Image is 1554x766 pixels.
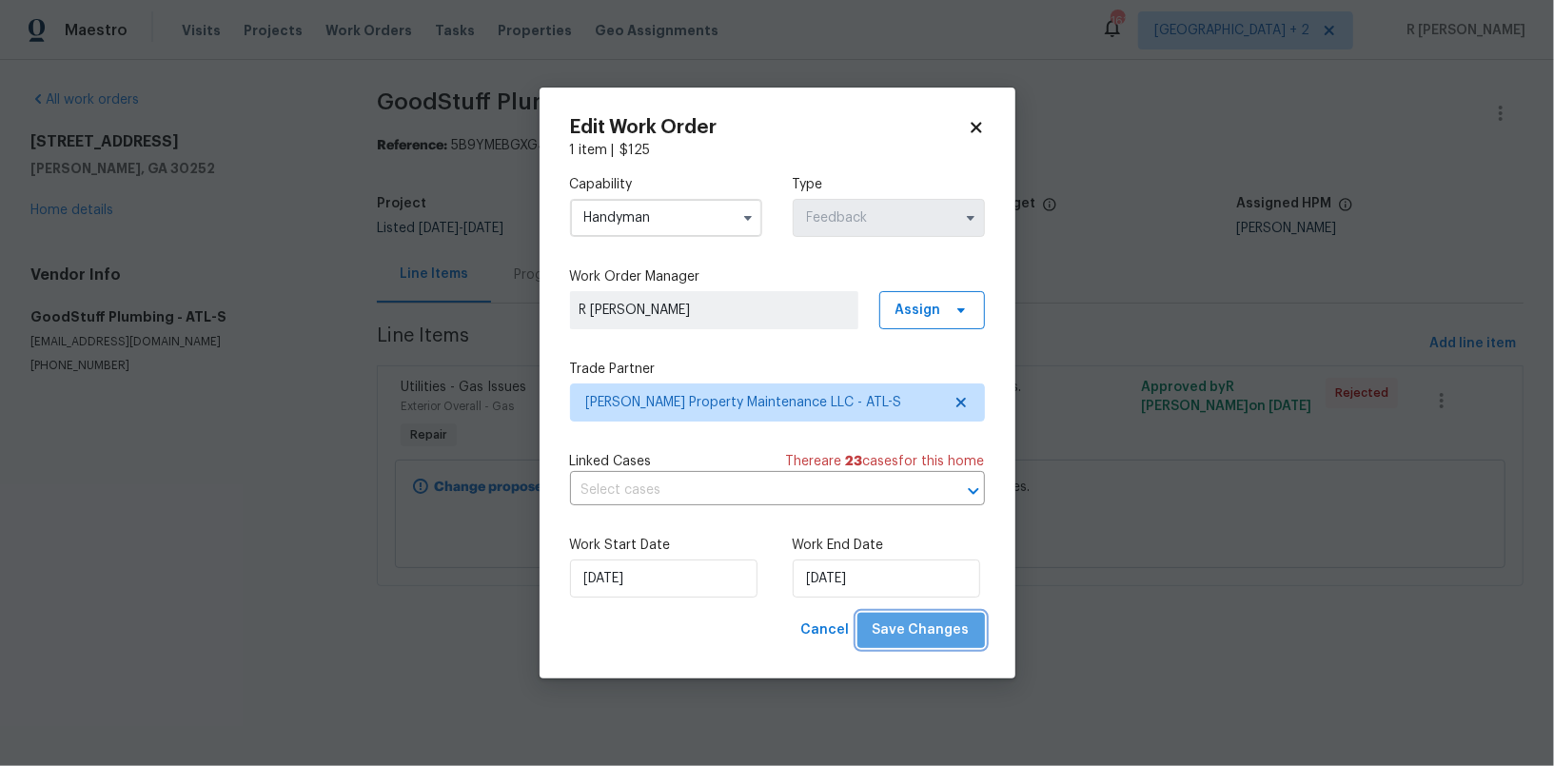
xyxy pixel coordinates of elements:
div: 1 item | [570,141,985,160]
span: [PERSON_NAME] Property Maintenance LLC - ATL-S [586,393,941,412]
button: Cancel [794,613,857,648]
input: M/D/YYYY [793,560,980,598]
input: Select cases [570,476,932,505]
input: Select... [793,199,985,237]
label: Capability [570,175,762,194]
span: R [PERSON_NAME] [580,301,849,320]
span: Save Changes [873,619,970,642]
button: Show options [959,206,982,229]
button: Open [960,478,987,504]
span: 23 [846,455,863,468]
label: Trade Partner [570,360,985,379]
button: Save Changes [857,613,985,648]
label: Work End Date [793,536,985,555]
label: Work Order Manager [570,267,985,286]
label: Type [793,175,985,194]
h2: Edit Work Order [570,118,968,137]
input: M/D/YYYY [570,560,757,598]
span: Cancel [801,619,850,642]
button: Show options [737,206,759,229]
input: Select... [570,199,762,237]
span: Assign [895,301,941,320]
span: $ 125 [620,144,651,157]
span: Linked Cases [570,452,652,471]
span: There are case s for this home [786,452,985,471]
label: Work Start Date [570,536,762,555]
